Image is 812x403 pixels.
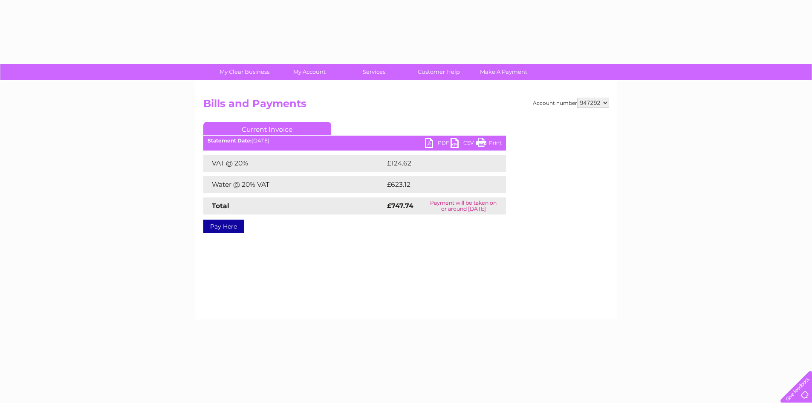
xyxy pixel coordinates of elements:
a: Pay Here [203,220,244,233]
td: £623.12 [385,176,490,193]
div: Account number [533,98,609,108]
a: Current Invoice [203,122,331,135]
h2: Bills and Payments [203,98,609,114]
a: Customer Help [404,64,474,80]
td: Payment will be taken on or around [DATE] [421,197,506,215]
a: Make A Payment [468,64,539,80]
a: My Clear Business [209,64,280,80]
td: £124.62 [385,155,490,172]
b: Statement Date: [208,137,251,144]
td: VAT @ 20% [203,155,385,172]
strong: Total [212,202,229,210]
div: [DATE] [203,138,506,144]
a: Print [476,138,502,150]
a: Services [339,64,409,80]
a: PDF [425,138,451,150]
a: CSV [451,138,476,150]
td: Water @ 20% VAT [203,176,385,193]
a: My Account [274,64,344,80]
strong: £747.74 [387,202,413,210]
